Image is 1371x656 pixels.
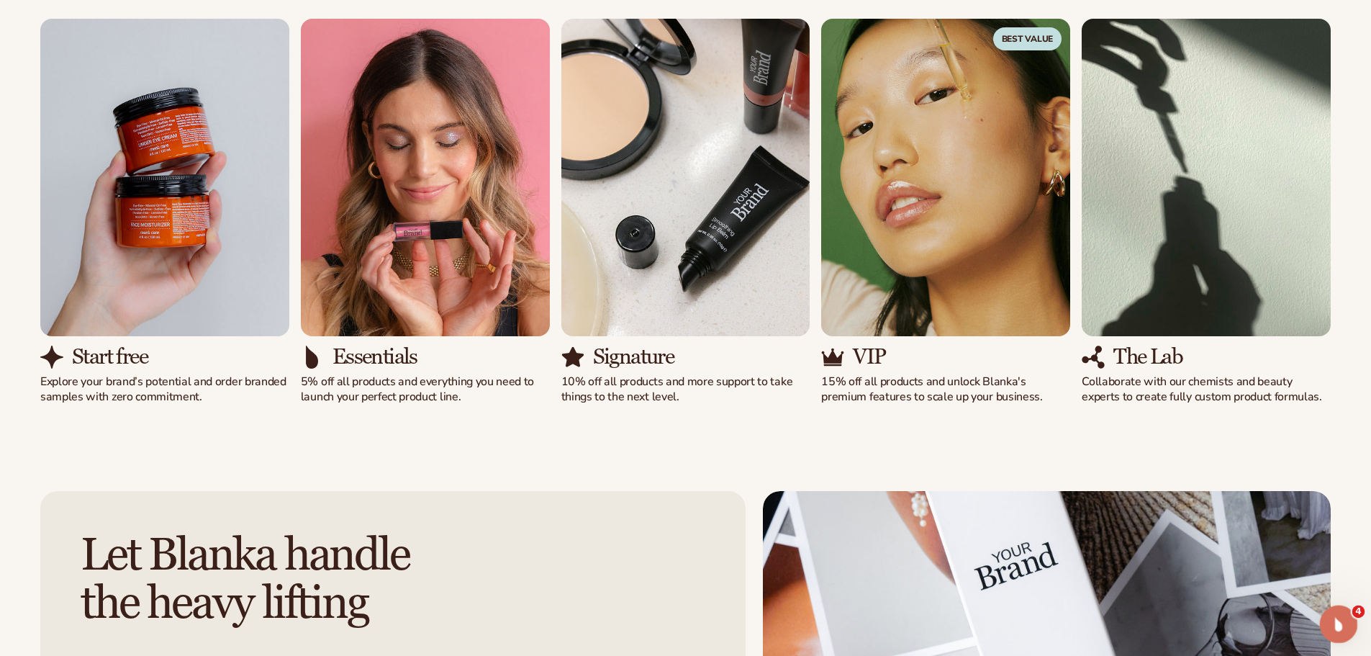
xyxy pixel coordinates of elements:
p: 5% off all products and everything you need to launch your perfect product line. [301,374,550,405]
div: 3 / 5 [561,19,810,405]
span: 4 [1352,606,1365,619]
h3: The Lab [1113,345,1182,369]
p: 15% off all products and unlock Blanka's premium features to scale up your business. [821,374,1070,405]
h3: Start free [72,345,148,369]
h3: VIP [853,345,885,369]
div: 4 / 5 [821,19,1070,405]
p: Collaborate with our chemists and beauty experts to create fully custom product formulas. [1082,374,1331,405]
img: Shopify Image 19 [1082,346,1105,369]
img: Shopify Image 11 [40,346,63,369]
p: Explore your brand’s potential and order branded samples with zero commitment. [40,374,289,405]
img: Shopify Image 15 [561,346,584,369]
h2: Let Blanka handle the heavy lifting [81,531,705,628]
h3: Essentials [332,345,417,369]
img: Shopify Image 18 [1082,19,1331,336]
img: Shopify Image 12 [301,19,550,336]
img: Shopify Image 13 [301,346,324,369]
div: 1 / 5 [40,19,289,405]
span: Best Value [993,27,1062,50]
img: Shopify Image 14 [561,19,810,336]
img: Shopify Image 16 [821,19,1070,336]
h3: Signature [593,345,674,369]
div: 5 / 5 [1082,19,1331,405]
img: Shopify Image 17 [821,346,844,369]
iframe: Intercom live chat [1320,606,1358,644]
p: 10% off all products and more support to take things to the next level. [561,374,810,405]
div: 2 / 5 [301,19,550,405]
img: Shopify Image 10 [40,19,289,336]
